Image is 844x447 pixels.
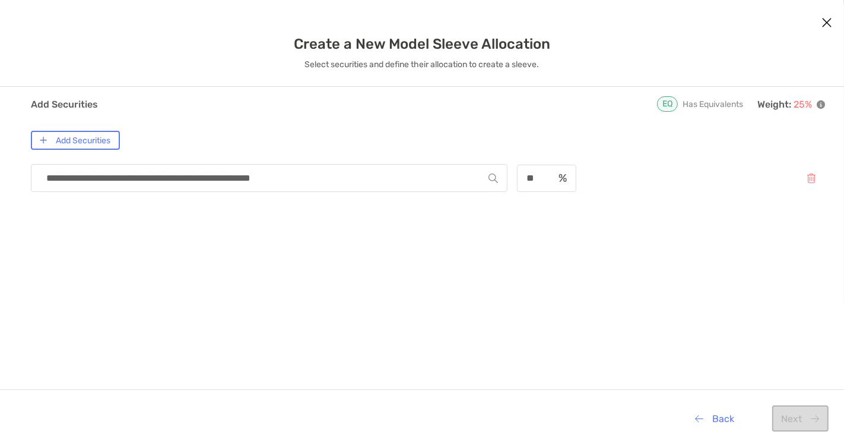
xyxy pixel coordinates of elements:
button: Close modal [818,14,836,32]
p: Add Securities [31,97,98,112]
p: Select securities and define their allocation to create a sleeve. [305,57,540,72]
button: Back [686,405,744,432]
p: EQ [662,100,672,108]
span: 25 % [794,99,812,110]
p: Has Equivalents [683,97,743,112]
img: input icon [559,174,567,182]
img: Search Icon [488,174,498,183]
button: Add Securities [31,131,120,150]
p: Weight: [757,97,825,112]
h3: Create a New Model Sleeve Allocation [294,36,550,52]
